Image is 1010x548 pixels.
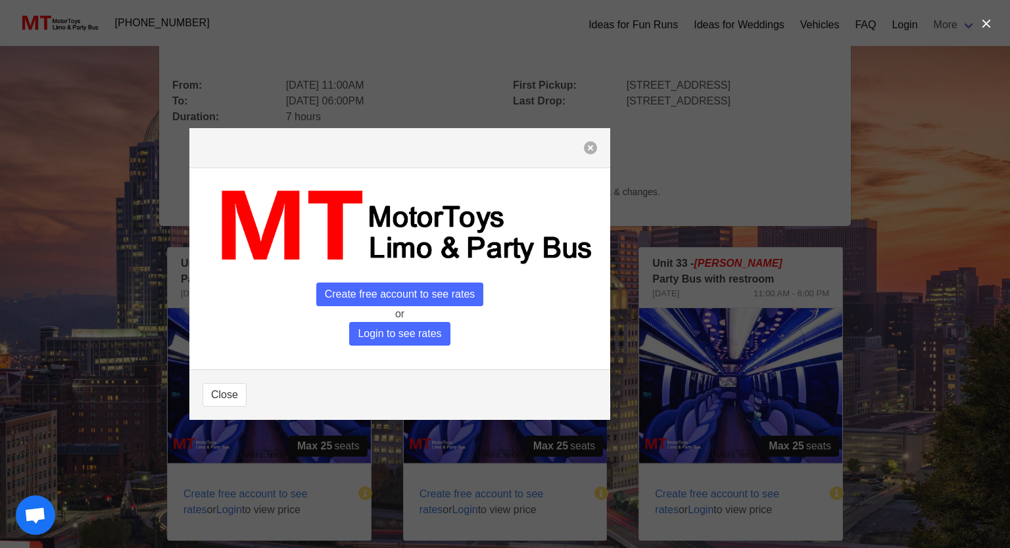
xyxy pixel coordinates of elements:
div: Open chat [16,495,55,535]
p: or [203,306,597,322]
span: Login to see rates [349,322,450,346]
button: Close [203,383,247,407]
span: Close [211,387,238,403]
span: Create free account to see rates [316,283,484,306]
img: MT_logo_name.png [203,181,597,271]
